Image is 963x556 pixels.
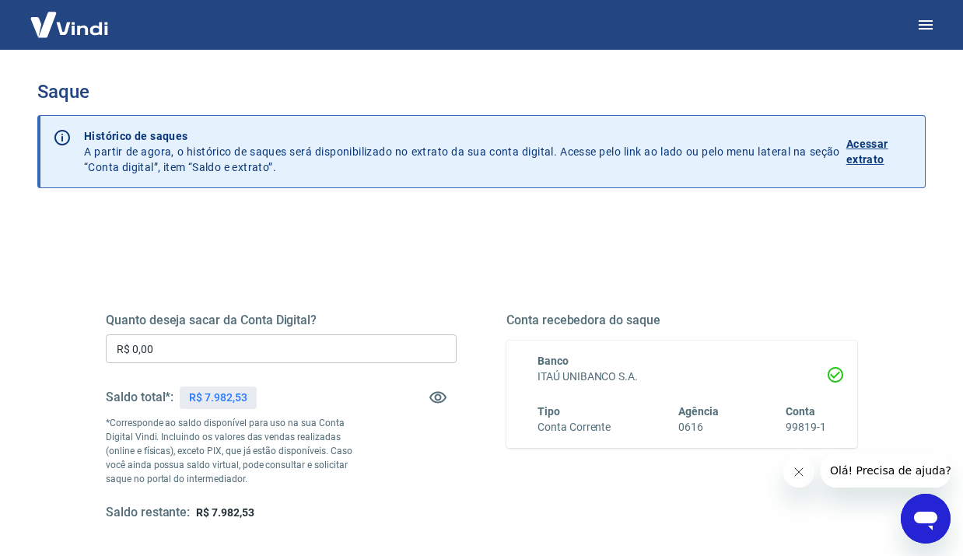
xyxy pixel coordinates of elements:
img: Vindi [19,1,120,48]
h6: 0616 [678,419,719,435]
p: *Corresponde ao saldo disponível para uso na sua Conta Digital Vindi. Incluindo os valores das ve... [106,416,369,486]
iframe: Fechar mensagem [783,456,814,488]
a: Acessar extrato [846,128,912,175]
p: Acessar extrato [846,136,912,167]
span: Banco [538,355,569,367]
h5: Saldo restante: [106,505,190,521]
span: Agência [678,405,719,418]
h3: Saque [37,81,926,103]
h6: Conta Corrente [538,419,611,435]
h5: Quanto deseja sacar da Conta Digital? [106,313,457,328]
span: Tipo [538,405,560,418]
span: Olá! Precisa de ajuda? [9,11,131,23]
iframe: Mensagem da empresa [821,453,951,488]
h5: Conta recebedora do saque [506,313,857,328]
iframe: Botão para abrir a janela de mensagens [901,494,951,544]
p: R$ 7.982,53 [189,390,247,406]
p: A partir de agora, o histórico de saques será disponibilizado no extrato da sua conta digital. Ac... [84,128,840,175]
span: Conta [786,405,815,418]
span: R$ 7.982,53 [196,506,254,519]
p: Histórico de saques [84,128,840,144]
h5: Saldo total*: [106,390,173,405]
h6: ITAÚ UNIBANCO S.A. [538,369,826,385]
h6: 99819-1 [786,419,826,435]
